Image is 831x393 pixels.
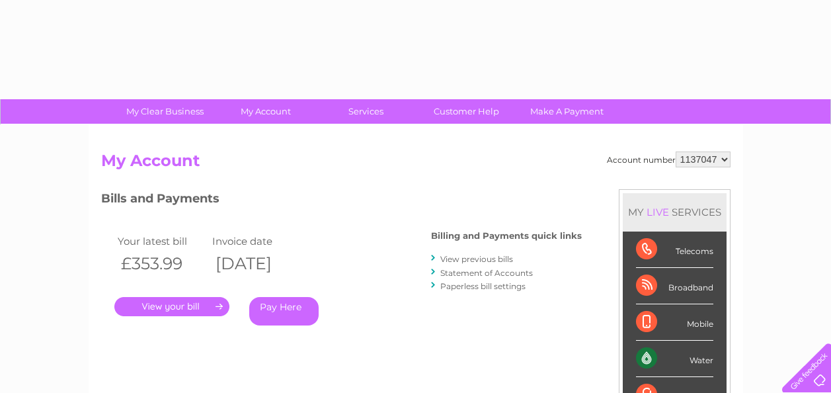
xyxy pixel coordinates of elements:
a: Services [311,99,420,124]
a: My Account [211,99,320,124]
a: My Clear Business [110,99,219,124]
div: LIVE [644,206,672,218]
th: [DATE] [209,250,304,277]
a: Statement of Accounts [440,268,533,278]
h2: My Account [101,152,731,177]
a: Customer Help [412,99,521,124]
h3: Bills and Payments [101,189,582,212]
th: £353.99 [114,250,210,277]
h4: Billing and Payments quick links [431,231,582,241]
div: Water [636,341,713,377]
div: Account number [607,152,731,167]
div: Mobile [636,304,713,341]
a: Pay Here [249,297,319,326]
a: Paperless bill settings [440,281,526,291]
td: Invoice date [209,232,304,250]
a: View previous bills [440,254,513,264]
td: Your latest bill [114,232,210,250]
div: Telecoms [636,232,713,268]
div: Broadband [636,268,713,304]
div: MY SERVICES [623,193,727,231]
a: . [114,297,229,316]
a: Make A Payment [512,99,621,124]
